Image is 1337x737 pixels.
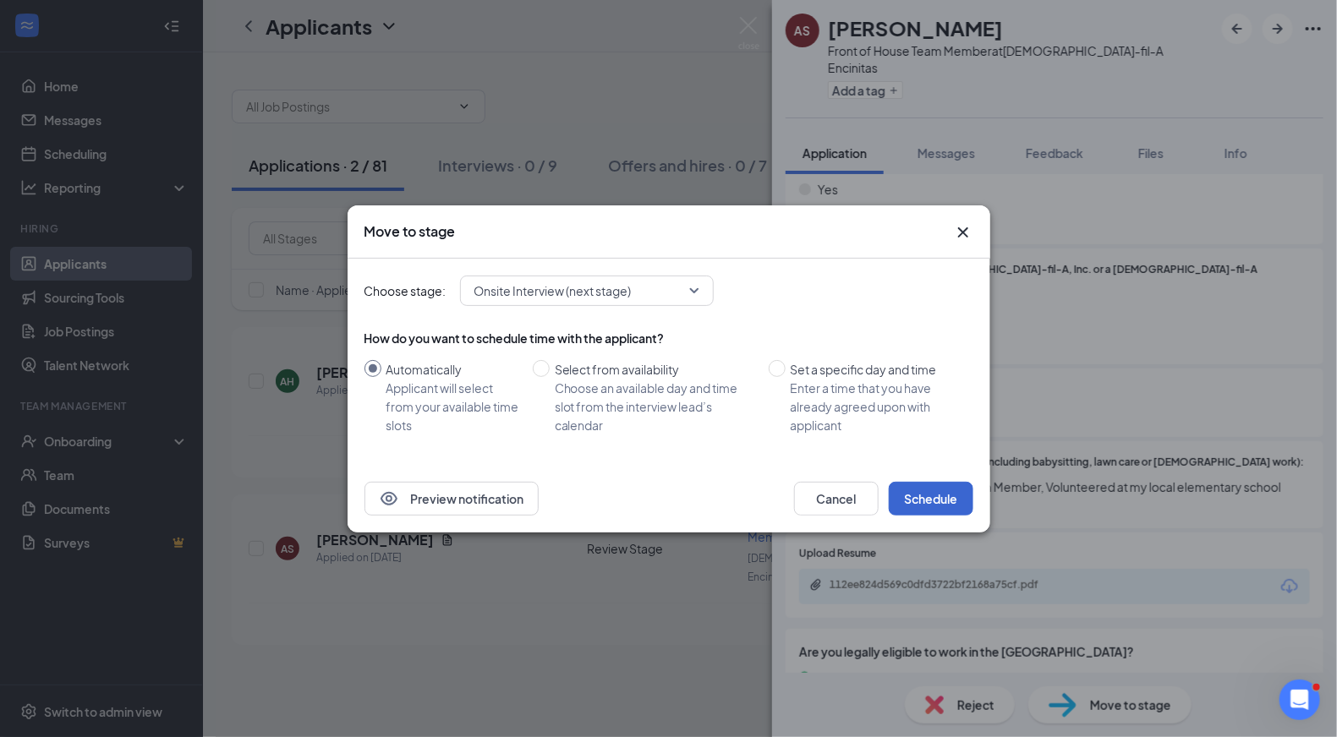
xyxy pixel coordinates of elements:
div: How do you want to schedule time with the applicant? [364,330,973,347]
h3: Move to stage [364,222,456,241]
button: Cancel [794,482,879,516]
svg: Eye [379,489,399,509]
div: Set a specific day and time [791,360,960,379]
div: Select from availability [555,360,755,379]
iframe: Intercom live chat [1279,680,1320,720]
div: Choose an available day and time slot from the interview lead’s calendar [555,379,755,434]
div: Applicant will select from your available time slots [386,379,519,434]
span: Onsite Interview (next stage) [474,278,632,303]
span: Choose stage: [364,281,447,300]
div: Automatically [386,360,519,379]
button: EyePreview notification [364,482,539,516]
button: Schedule [889,482,973,516]
svg: Cross [953,222,973,243]
div: Enter a time that you have already agreed upon with applicant [791,379,960,434]
button: Close [953,222,973,243]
